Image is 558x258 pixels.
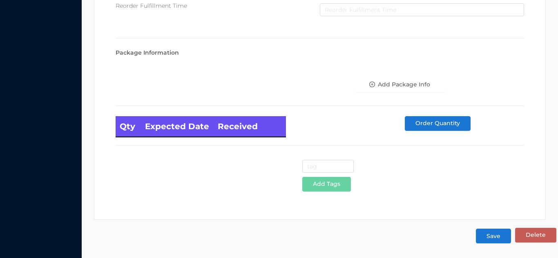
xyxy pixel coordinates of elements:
div: Reorder Fulfillment Time [116,2,320,10]
th: Received [214,116,286,137]
input: Reorder Fulfillment Time [320,3,524,16]
th: Qty [116,116,141,137]
div: Package Information [116,49,524,57]
th: Expected Date [141,116,213,137]
button: Save [476,229,511,243]
button: Delete [515,228,556,243]
button: Add Tags [302,177,351,192]
button: Order Quantity [405,116,471,131]
input: tag [302,160,354,173]
button: icon: plus-circle-oAdd Package Info [354,77,446,92]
